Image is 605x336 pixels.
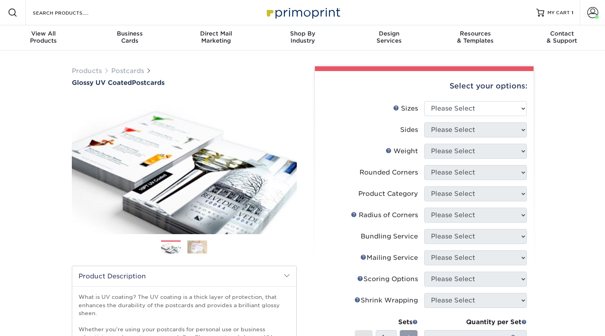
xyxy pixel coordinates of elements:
div: Marketing [173,30,259,44]
div: Rounded Corners [360,168,418,177]
img: Glossy UV Coated 01 [72,87,297,243]
a: Contact& Support [519,25,605,51]
a: Postcards [111,67,144,75]
span: Contact [519,30,605,37]
div: Select your options: [321,71,527,101]
span: Glossy UV Coated [72,79,132,86]
a: BusinessCards [86,25,173,51]
a: DesignServices [346,25,432,51]
span: 1 [571,10,573,15]
a: Glossy UV CoatedPostcards [72,79,297,86]
div: Sets [355,317,418,327]
div: Cards [86,30,173,44]
div: Services [346,30,432,44]
div: Weight [386,146,418,156]
div: Shrink Wrapping [354,296,418,305]
h2: Product Description [72,266,296,286]
span: Business [86,30,173,37]
a: Shop ByIndustry [259,25,346,51]
a: Direct MailMarketing [173,25,259,51]
h1: Postcards [72,79,297,86]
a: Products [72,67,102,75]
div: Product Category [358,189,418,199]
div: Quantity per Set [424,317,527,327]
span: Direct Mail [173,30,259,37]
span: Resources [432,30,519,37]
div: & Support [519,30,605,44]
a: Resources& Templates [432,25,519,51]
img: Primoprint [263,4,342,21]
div: Sides [400,125,418,135]
img: Postcards 02 [187,240,207,254]
img: Postcards 01 [161,241,181,255]
span: Design [346,30,432,37]
div: Scoring Options [357,274,418,284]
span: MY CART [547,9,570,16]
div: Industry [259,30,346,44]
div: & Templates [432,30,519,44]
div: Bundling Service [361,232,418,241]
div: Radius of Corners [351,210,418,220]
span: Shop By [259,30,346,37]
div: Mailing Service [360,253,418,263]
input: SEARCH PRODUCTS..... [32,8,109,17]
div: Sizes [393,104,418,113]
